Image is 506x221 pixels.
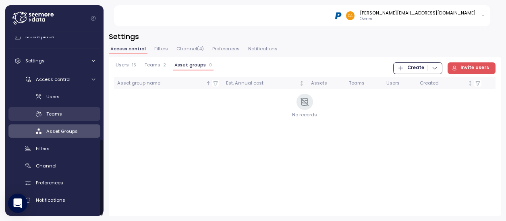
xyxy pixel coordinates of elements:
[8,142,100,155] a: Filters
[8,159,100,172] a: Channel
[117,80,204,87] div: Asset group name
[154,47,168,51] span: Filters
[212,47,240,51] span: Preferences
[299,81,305,86] div: Not sorted
[25,33,54,40] span: Marketplace
[36,180,63,186] span: Preferences
[460,63,489,74] span: Invite users
[8,29,100,45] a: Marketplace
[360,16,475,22] p: Owner
[88,15,98,21] button: Collapse navigation
[46,93,60,100] span: Users
[205,81,211,86] div: Sorted ascending
[209,62,212,68] p: 0
[467,81,473,86] div: Not sorted
[334,11,342,20] img: 68b03c81eca7ebbb46a2a292.PNG
[116,63,129,67] span: Users
[174,63,206,67] span: Asset groups
[110,47,146,51] span: Access control
[346,11,355,20] img: 48afdbe2e260b3f1599ee2f418cb8277
[417,77,485,89] th: CreatedNot sorted
[36,145,50,152] span: Filters
[109,31,501,41] h3: Settings
[420,80,466,87] div: Created
[248,47,278,51] span: Notifications
[36,197,65,203] span: Notifications
[349,80,379,87] div: Teams
[393,62,442,74] button: Create
[8,176,100,190] a: Preferences
[407,63,424,74] span: Create
[8,73,100,86] a: Access control
[8,194,100,207] a: Notifications
[46,128,78,134] span: Asset Groups
[36,163,56,169] span: Channel
[176,47,204,51] span: Channel ( 4 )
[311,80,342,87] div: Assets
[8,124,100,138] a: Asset Groups
[36,76,71,83] span: Access control
[226,80,298,87] div: Est. Annual cost
[145,63,160,67] span: Teams
[8,90,100,103] a: Users
[448,62,496,74] button: Invite users
[114,77,223,89] th: Asset group nameSorted ascending
[8,107,100,120] a: Teams
[386,80,413,87] div: Users
[222,77,308,89] th: Est. Annual costNot sorted
[8,194,27,213] div: Open Intercom Messenger
[132,62,136,68] p: 15
[46,111,62,117] span: Teams
[8,53,100,69] a: Settings
[25,58,45,64] span: Settings
[164,62,166,68] p: 2
[360,10,475,16] div: [PERSON_NAME][EMAIL_ADDRESS][DOMAIN_NAME]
